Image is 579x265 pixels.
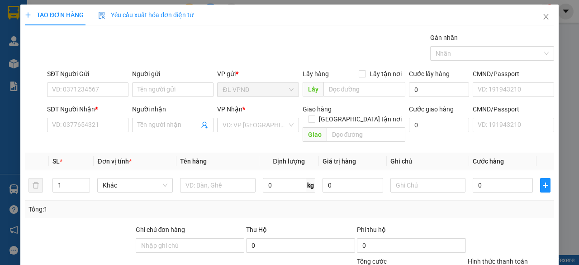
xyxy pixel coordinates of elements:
[135,226,185,233] label: Ghi chú đơn hàng
[217,106,242,113] span: VP Nhận
[98,12,105,19] img: icon
[180,178,256,193] input: VD: Bàn, Ghế
[541,182,550,189] span: plus
[302,82,323,96] span: Lấy
[135,238,244,253] input: Ghi chú đơn hàng
[386,153,469,170] th: Ghi chú
[302,106,331,113] span: Giao hàng
[97,158,131,165] span: Đơn vị tính
[366,69,405,79] span: Lấy tận nơi
[28,204,224,214] div: Tổng: 1
[132,104,214,114] div: Người nhận
[246,226,267,233] span: Thu Hộ
[47,69,128,79] div: SĐT Người Gửi
[409,106,454,113] label: Cước giao hàng
[132,69,214,79] div: Người gửi
[430,34,458,41] label: Gán nhãn
[542,13,550,20] span: close
[326,127,405,142] input: Dọc đường
[28,178,43,193] button: delete
[98,11,194,19] span: Yêu cầu xuất hóa đơn điện tử
[306,178,315,193] span: kg
[533,5,559,30] button: Close
[47,104,128,114] div: SĐT Người Nhận
[409,82,469,97] input: Cước lấy hàng
[180,158,207,165] span: Tên hàng
[302,70,328,77] span: Lấy hàng
[409,118,469,132] input: Cước giao hàng
[103,178,167,192] span: Khác
[323,158,356,165] span: Giá trị hàng
[217,69,299,79] div: VP gửi
[540,178,551,193] button: plus
[473,104,554,114] div: CMND/Passport
[223,83,293,96] span: ĐL VPND
[302,127,326,142] span: Giao
[273,158,305,165] span: Định lượng
[25,12,31,18] span: plus
[409,70,450,77] label: Cước lấy hàng
[52,158,60,165] span: SL
[473,158,504,165] span: Cước hàng
[25,11,84,19] span: TẠO ĐƠN HÀNG
[323,178,383,193] input: 0
[390,178,465,193] input: Ghi Chú
[315,114,405,124] span: [GEOGRAPHIC_DATA] tận nơi
[357,225,466,238] div: Phí thu hộ
[201,121,208,129] span: user-add
[473,69,554,79] div: CMND/Passport
[467,258,527,265] label: Hình thức thanh toán
[357,258,387,265] span: Tổng cước
[323,82,405,96] input: Dọc đường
